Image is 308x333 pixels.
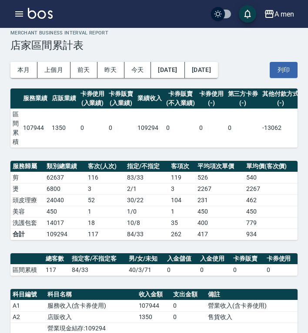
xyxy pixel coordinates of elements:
td: 35 [169,217,196,228]
td: 店販收入 [45,311,137,323]
th: 支出金額 [171,289,206,300]
td: 0 [107,109,135,147]
td: 104 [169,194,196,206]
button: 上個月 [37,62,70,78]
button: A men [261,5,298,23]
td: 117 [44,264,70,275]
td: 14017 [44,217,86,228]
div: 卡券使用 [199,89,224,99]
td: 0 [198,264,231,275]
td: 450 [195,206,244,217]
td: 頭皮理療 [10,194,44,206]
td: 美容 [10,206,44,217]
div: 卡券販賣 [109,89,133,99]
td: 營業收入(含卡券使用) [206,300,298,311]
td: 779 [244,217,298,228]
td: 0 [197,109,226,147]
div: A men [275,9,294,20]
td: 1 [169,206,196,217]
th: 總客數 [44,253,70,265]
h2: Merchant Business Interval Report [10,30,298,36]
td: 0 [231,264,264,275]
td: 107944 [137,300,171,311]
td: 18 [86,217,125,228]
td: 462 [244,194,298,206]
td: 0 [165,264,198,275]
th: 指定/不指定 [125,161,169,172]
td: 450 [44,206,86,217]
td: 400 [195,217,244,228]
td: 417 [195,228,244,240]
div: 卡券販賣 [166,89,195,99]
td: 119 [169,172,196,183]
th: 收入金額 [137,289,171,300]
td: 2267 [195,183,244,194]
td: 40/3/71 [127,264,165,275]
button: save [239,5,256,23]
table: a dense table [10,253,298,276]
td: 24040 [44,194,86,206]
div: (入業績) [109,99,133,108]
td: 0 [164,109,197,147]
th: 平均項次單價 [195,161,244,172]
button: [DATE] [151,62,184,78]
td: 62637 [44,172,86,183]
button: [DATE] [185,62,218,78]
img: Logo [28,8,53,19]
td: 231 [195,194,244,206]
td: 3 [169,183,196,194]
td: 合計 [10,228,44,240]
th: 入金儲值 [165,253,198,265]
th: 備註 [206,289,298,300]
th: 單均價(客次價) [244,161,298,172]
button: 今天 [124,62,151,78]
td: 0 [171,300,206,311]
div: (-) [199,99,224,108]
th: 客次(人次) [86,161,125,172]
th: 入金使用 [198,253,231,265]
td: A2 [10,311,45,323]
button: 本月 [10,62,37,78]
td: 0 [78,109,107,147]
td: -13062 [260,109,301,147]
td: 10 / 8 [125,217,169,228]
div: (-) [262,99,299,108]
td: 2267 [244,183,298,194]
td: 1350 [50,109,78,147]
th: 類別總業績 [44,161,86,172]
td: 526 [195,172,244,183]
th: 男/女/未知 [127,253,165,265]
td: 934 [244,228,298,240]
td: 0 [264,264,298,275]
td: 服務收入(含卡券使用) [45,300,137,311]
table: a dense table [10,161,298,240]
th: 指定客/不指定客 [70,253,127,265]
td: 84/33 [125,228,169,240]
div: 第三方卡券 [228,89,258,99]
td: 117 [86,228,125,240]
button: 昨天 [97,62,124,78]
td: 116 [86,172,125,183]
div: 卡券使用 [80,89,105,99]
div: (入業績) [80,99,105,108]
td: 0 [171,311,206,323]
td: 洗護包套 [10,217,44,228]
td: 售貨收入 [206,311,298,323]
td: 0 [226,109,261,147]
td: 52 [86,194,125,206]
th: 科目名稱 [45,289,137,300]
td: 30 / 22 [125,194,169,206]
td: 2 / 1 [125,183,169,194]
td: 540 [244,172,298,183]
td: 區間累積 [10,264,44,275]
th: 店販業績 [50,88,78,109]
td: 109294 [44,228,86,240]
div: (-) [228,99,258,108]
td: 剪 [10,172,44,183]
td: 107944 [21,109,50,147]
h3: 店家區間累計表 [10,39,298,51]
th: 服務歸屬 [10,161,44,172]
button: 列印 [270,62,298,78]
td: 1 / 0 [125,206,169,217]
td: 84/33 [70,264,127,275]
